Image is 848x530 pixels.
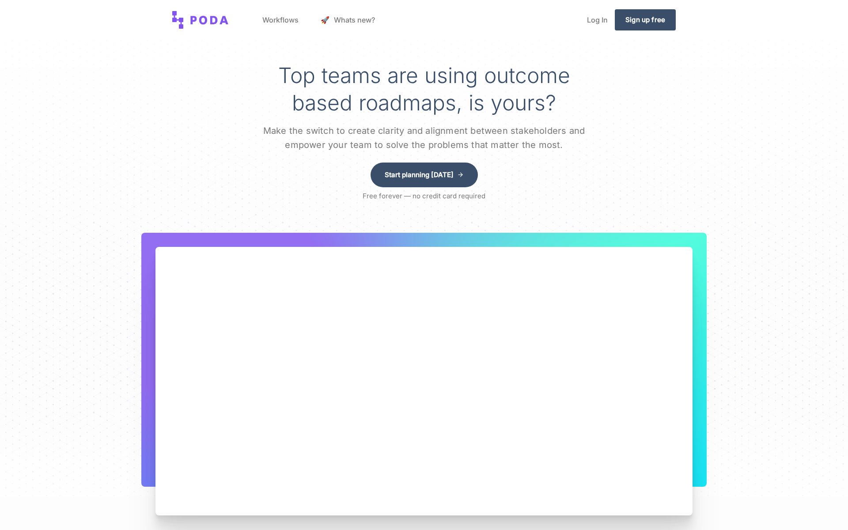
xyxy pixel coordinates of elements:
video: Your browser does not support the video tag. [155,247,693,515]
a: Workflows [255,3,306,37]
a: Sign up free [615,9,676,30]
img: Poda: Opportunity solution trees [172,11,229,29]
p: Make the switch to create clarity and alignment between stakeholders and empower your team to sol... [247,124,601,152]
span: Top teams are using outcome based roadmaps, is yours? [278,62,570,116]
span: launch [321,13,332,27]
p: Free forever — no credit card required [363,191,485,201]
a: launch Whats new? [314,3,382,37]
a: Start planning [DATE] [371,163,478,187]
a: Log In [580,3,615,37]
